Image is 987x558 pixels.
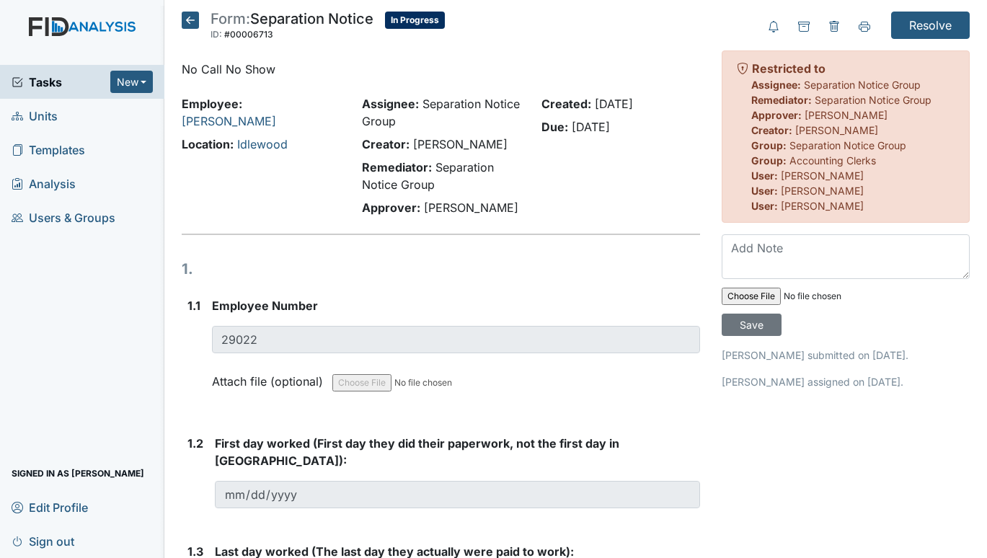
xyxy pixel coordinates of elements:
span: Users & Groups [12,206,115,229]
label: 1.2 [187,435,203,452]
a: Tasks [12,74,110,91]
a: Idlewood [237,137,288,151]
strong: Remediator: [751,94,812,106]
label: Attach file (optional) [212,365,329,390]
strong: Assignee: [751,79,801,91]
span: [PERSON_NAME] [781,169,864,182]
p: No Call No Show [182,61,700,78]
span: [DATE] [572,120,610,134]
strong: User: [751,169,778,182]
span: [PERSON_NAME] [795,124,878,136]
strong: Employee: [182,97,242,111]
span: [PERSON_NAME] [781,200,864,212]
label: 1.1 [187,297,200,314]
span: Signed in as [PERSON_NAME] [12,462,144,484]
span: [PERSON_NAME] [781,185,864,197]
strong: Approver: [362,200,420,215]
strong: User: [751,185,778,197]
strong: Creator: [362,137,410,151]
div: Separation Notice [211,12,373,43]
span: Separation Notice Group [815,94,931,106]
span: Sign out [12,530,74,552]
strong: Group: [751,139,787,151]
span: Separation Notice Group [362,97,520,128]
a: [PERSON_NAME] [182,114,276,128]
strong: Remediator: [362,160,432,174]
span: [DATE] [595,97,633,111]
span: First day worked (First day they did their paperwork, not the first day in [GEOGRAPHIC_DATA]): [215,436,619,468]
span: In Progress [385,12,445,29]
strong: Created: [541,97,591,111]
input: Resolve [891,12,970,39]
span: [PERSON_NAME] [424,200,518,215]
span: ID: [211,29,222,40]
strong: Due: [541,120,568,134]
strong: Assignee: [362,97,419,111]
strong: User: [751,200,778,212]
h1: 1. [182,258,700,280]
span: Analysis [12,172,76,195]
strong: Creator: [751,124,792,136]
span: Templates [12,138,85,161]
span: Employee Number [212,298,318,313]
strong: Approver: [751,109,802,121]
span: Separation Notice Group [789,139,906,151]
span: [PERSON_NAME] [413,137,508,151]
span: Edit Profile [12,496,88,518]
input: Save [722,314,782,336]
span: #00006713 [224,29,273,40]
strong: Group: [751,154,787,167]
span: Form: [211,10,250,27]
span: [PERSON_NAME] [805,109,888,121]
button: New [110,71,154,93]
p: [PERSON_NAME] submitted on [DATE]. [722,347,970,363]
span: Accounting Clerks [789,154,876,167]
strong: Restricted to [752,61,826,76]
strong: Location: [182,137,234,151]
p: [PERSON_NAME] assigned on [DATE]. [722,374,970,389]
span: Separation Notice Group [804,79,921,91]
span: Units [12,105,58,127]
